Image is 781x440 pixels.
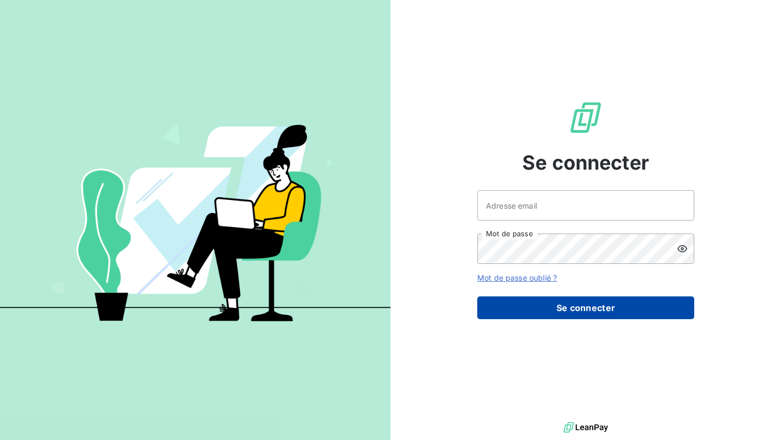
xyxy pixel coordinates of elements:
a: Mot de passe oublié ? [477,273,557,282]
button: Se connecter [477,296,694,319]
img: Logo LeanPay [568,100,603,135]
input: placeholder [477,190,694,221]
span: Se connecter [522,148,649,177]
img: logo [564,419,608,436]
